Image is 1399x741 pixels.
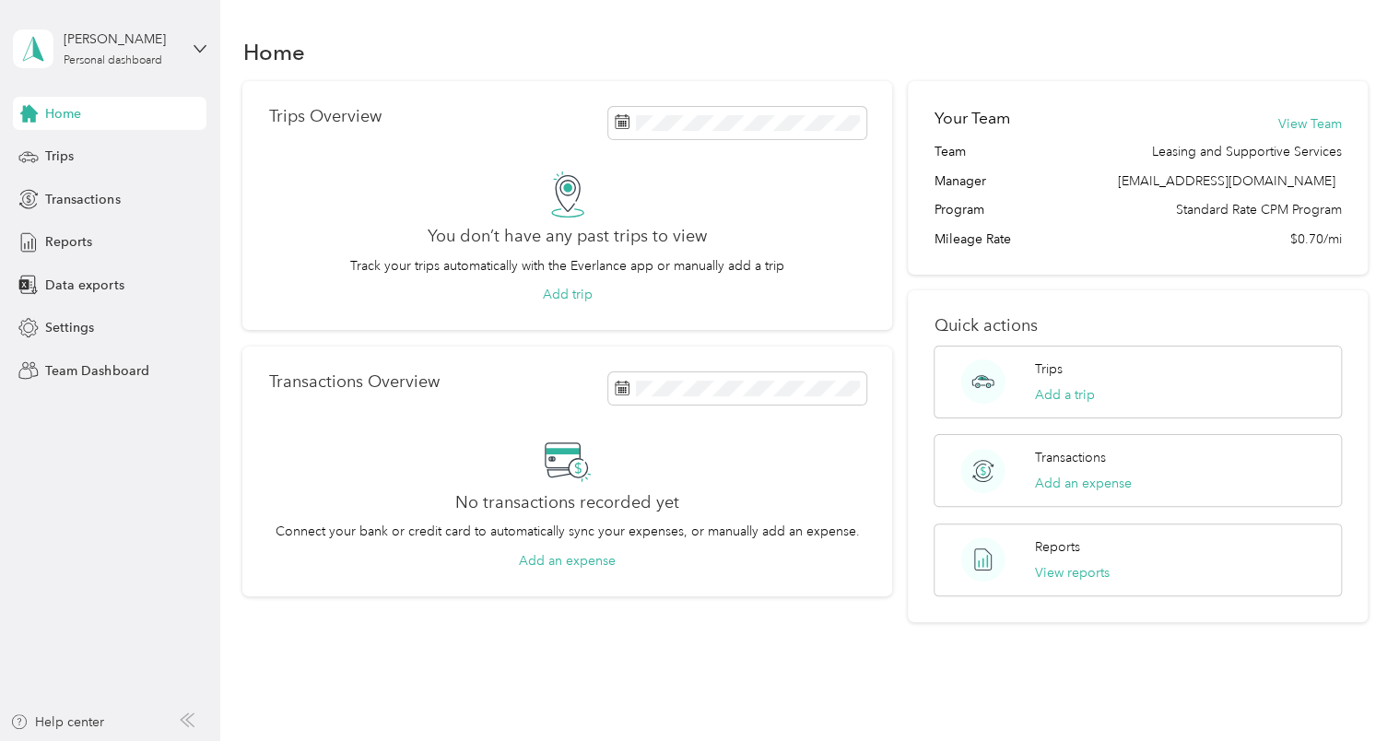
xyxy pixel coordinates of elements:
[1152,142,1342,161] span: Leasing and Supportive Services
[268,372,439,392] p: Transactions Overview
[45,147,74,166] span: Trips
[1035,448,1106,467] p: Transactions
[1035,359,1063,379] p: Trips
[242,42,304,62] h1: Home
[934,229,1010,249] span: Mileage Rate
[455,493,679,512] h2: No transactions recorded yet
[1035,385,1095,405] button: Add a trip
[45,190,120,209] span: Transactions
[1035,537,1080,557] p: Reports
[1035,474,1132,493] button: Add an expense
[1176,200,1342,219] span: Standard Rate CPM Program
[10,712,104,732] button: Help center
[934,200,983,219] span: Program
[934,142,965,161] span: Team
[934,316,1341,335] p: Quick actions
[45,104,81,123] span: Home
[1278,114,1342,134] button: View Team
[64,55,162,66] div: Personal dashboard
[276,522,860,541] p: Connect your bank or credit card to automatically sync your expenses, or manually add an expense.
[45,232,92,252] span: Reports
[64,29,179,49] div: [PERSON_NAME]
[519,551,616,570] button: Add an expense
[543,285,593,304] button: Add trip
[1118,173,1335,189] span: [EMAIL_ADDRESS][DOMAIN_NAME]
[45,276,123,295] span: Data exports
[268,107,381,126] p: Trips Overview
[350,256,784,276] p: Track your trips automatically with the Everlance app or manually add a trip
[1035,563,1110,582] button: View reports
[428,227,707,246] h2: You don’t have any past trips to view
[934,171,985,191] span: Manager
[1296,638,1399,741] iframe: Everlance-gr Chat Button Frame
[45,361,148,381] span: Team Dashboard
[45,318,94,337] span: Settings
[1290,229,1342,249] span: $0.70/mi
[934,107,1009,130] h2: Your Team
